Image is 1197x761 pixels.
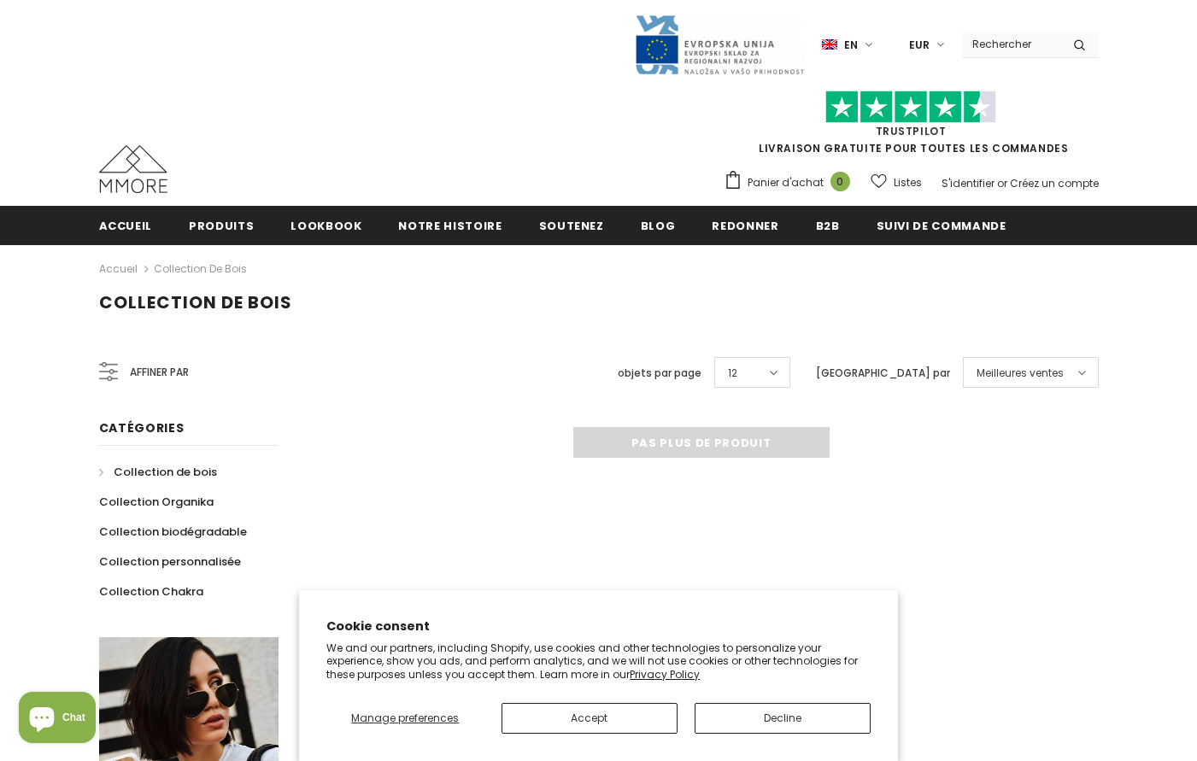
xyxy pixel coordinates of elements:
[99,524,247,540] span: Collection biodégradable
[822,38,837,52] img: i-lang-1.png
[539,218,604,234] span: soutenez
[539,206,604,244] a: soutenez
[942,176,995,190] a: S'identifier
[695,703,871,734] button: Decline
[909,37,930,54] span: EUR
[99,218,153,234] span: Accueil
[189,206,254,244] a: Produits
[99,583,203,600] span: Collection Chakra
[712,218,778,234] span: Redonner
[977,365,1064,382] span: Meilleures ventes
[99,517,247,547] a: Collection biodégradable
[877,218,1006,234] span: Suivi de commande
[114,464,217,480] span: Collection de bois
[641,206,676,244] a: Blog
[871,167,922,197] a: Listes
[326,618,871,635] h2: Cookie consent
[99,419,185,436] span: Catégories
[816,365,950,382] label: [GEOGRAPHIC_DATA] par
[99,553,241,570] span: Collection personnalisée
[99,457,217,487] a: Collection de bois
[641,218,676,234] span: Blog
[398,206,502,244] a: Notre histoire
[189,218,254,234] span: Produits
[99,494,214,510] span: Collection Organika
[997,176,1007,190] span: or
[894,174,922,191] span: Listes
[326,641,871,682] p: We and our partners, including Shopify, use cookies and other technologies to personalize your ex...
[154,261,247,276] a: Collection de bois
[99,206,153,244] a: Accueil
[99,259,138,279] a: Accueil
[712,206,778,244] a: Redonner
[14,692,101,747] inbox-online-store-chat: Shopify online store chat
[728,365,737,382] span: 12
[634,37,805,51] a: Javni Razpis
[99,577,203,606] a: Collection Chakra
[1010,176,1099,190] a: Créez un compte
[830,172,850,191] span: 0
[724,170,859,196] a: Panier d'achat 0
[326,703,484,734] button: Manage preferences
[634,14,805,76] img: Javni Razpis
[816,206,840,244] a: B2B
[844,37,858,54] span: en
[130,363,189,382] span: Affiner par
[99,487,214,517] a: Collection Organika
[99,290,292,314] span: Collection de bois
[877,206,1006,244] a: Suivi de commande
[99,145,167,193] img: Cas MMORE
[816,218,840,234] span: B2B
[630,667,700,682] a: Privacy Policy
[290,206,361,244] a: Lookbook
[962,32,1060,56] input: Search Site
[724,98,1099,155] span: LIVRAISON GRATUITE POUR TOUTES LES COMMANDES
[351,711,459,725] span: Manage preferences
[825,91,996,124] img: Faites confiance aux étoiles pilotes
[748,174,824,191] span: Panier d'achat
[876,124,947,138] a: TrustPilot
[618,365,701,382] label: objets par page
[290,218,361,234] span: Lookbook
[99,547,241,577] a: Collection personnalisée
[502,703,678,734] button: Accept
[398,218,502,234] span: Notre histoire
